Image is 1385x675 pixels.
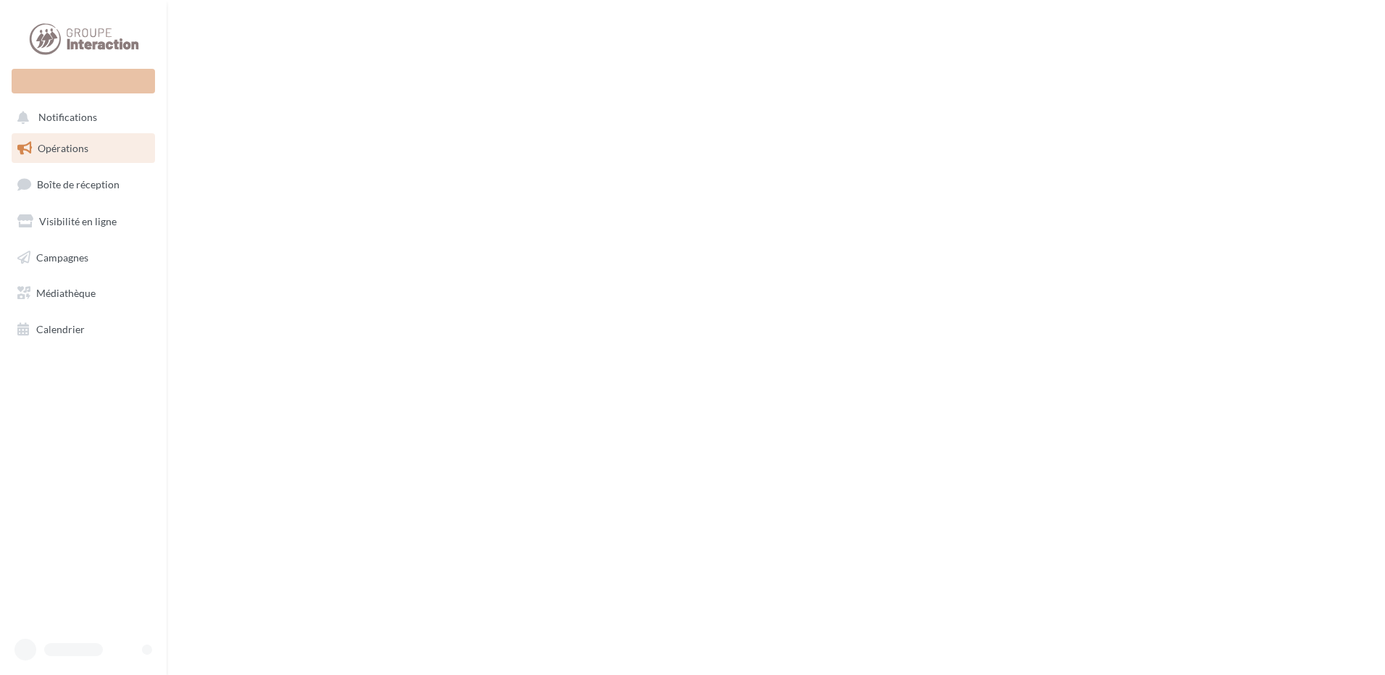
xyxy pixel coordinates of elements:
[9,133,158,164] a: Opérations
[9,314,158,345] a: Calendrier
[39,215,117,227] span: Visibilité en ligne
[36,287,96,299] span: Médiathèque
[12,69,155,93] div: Nouvelle campagne
[38,112,97,124] span: Notifications
[9,206,158,237] a: Visibilité en ligne
[36,251,88,263] span: Campagnes
[9,278,158,309] a: Médiathèque
[37,178,120,190] span: Boîte de réception
[9,169,158,200] a: Boîte de réception
[36,323,85,335] span: Calendrier
[9,243,158,273] a: Campagnes
[38,142,88,154] span: Opérations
